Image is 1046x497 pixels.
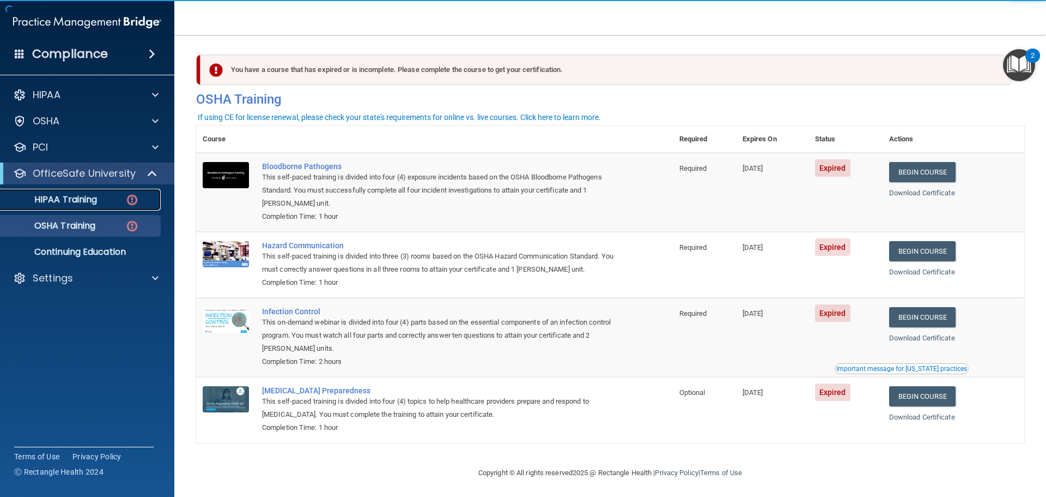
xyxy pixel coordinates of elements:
[836,366,967,372] div: Important message for [US_STATE] practices
[72,451,121,462] a: Privacy Policy
[655,469,698,477] a: Privacy Policy
[13,11,161,33] img: PMB logo
[33,88,60,101] p: HIPAA
[209,63,223,77] img: exclamation-circle-solid-danger.72ef9ffc.png
[743,388,763,397] span: [DATE]
[33,141,48,154] p: PCI
[262,241,618,250] a: Hazard Communication
[125,219,139,233] img: danger-circle.6113f641.png
[883,126,1024,153] th: Actions
[262,355,618,368] div: Completion Time: 2 hours
[736,126,808,153] th: Expires On
[32,46,108,62] h4: Compliance
[13,88,159,101] a: HIPAA
[673,126,736,153] th: Required
[743,164,763,172] span: [DATE]
[7,247,156,258] p: Continuing Education
[198,113,601,121] div: If using CE for license renewal, please check your state's requirements for online vs. live cours...
[262,250,618,276] div: This self-paced training is divided into three (3) rooms based on the OSHA Hazard Communication S...
[262,210,618,223] div: Completion Time: 1 hour
[815,304,850,322] span: Expired
[7,194,97,205] p: HIPAA Training
[679,309,707,318] span: Required
[815,238,850,256] span: Expired
[33,167,136,180] p: OfficeSafe University
[743,309,763,318] span: [DATE]
[262,421,618,434] div: Completion Time: 1 hour
[262,316,618,355] div: This on-demand webinar is divided into four (4) parts based on the essential components of an inf...
[13,167,158,180] a: OfficeSafe University
[889,307,956,327] a: Begin Course
[835,363,969,374] button: Read this if you are a dental practitioner in the state of CA
[33,272,73,285] p: Settings
[679,164,707,172] span: Required
[262,162,618,171] a: Bloodborne Pathogens
[33,115,60,128] p: OSHA
[679,388,706,397] span: Optional
[700,469,742,477] a: Terms of Use
[196,92,1024,107] h4: OSHA Training
[196,112,603,123] button: If using CE for license renewal, please check your state's requirements for online vs. live cours...
[411,456,809,490] div: Copyright © All rights reserved 2025 @ Rectangle Health | |
[262,276,618,289] div: Completion Time: 1 hour
[200,55,1012,85] div: You have a course that has expired or is incomplete. Please complete the course to get your certi...
[889,413,955,421] a: Download Certificate
[743,243,763,252] span: [DATE]
[262,395,618,421] div: This self-paced training is divided into four (4) topics to help healthcare providers prepare and...
[14,466,104,477] span: Ⓒ Rectangle Health 2024
[815,159,850,177] span: Expired
[889,241,956,261] a: Begin Course
[889,386,956,406] a: Begin Course
[13,141,159,154] a: PCI
[196,126,256,153] th: Course
[262,386,618,395] a: [MEDICAL_DATA] Preparedness
[14,451,59,462] a: Terms of Use
[679,243,707,252] span: Required
[808,126,883,153] th: Status
[889,334,955,342] a: Download Certificate
[815,384,850,401] span: Expired
[13,272,159,285] a: Settings
[262,307,618,316] a: Infection Control
[889,268,955,276] a: Download Certificate
[262,171,618,210] div: This self-paced training is divided into four (4) exposure incidents based on the OSHA Bloodborne...
[7,220,95,231] p: OSHA Training
[125,193,139,207] img: danger-circle.6113f641.png
[889,162,956,182] a: Begin Course
[889,189,955,197] a: Download Certificate
[1003,49,1035,81] button: Open Resource Center, 2 new notifications
[13,115,159,128] a: OSHA
[1031,56,1035,70] div: 2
